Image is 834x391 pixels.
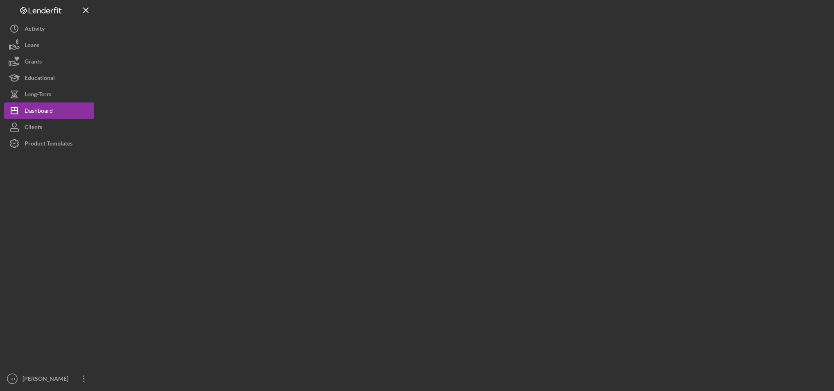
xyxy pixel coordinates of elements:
button: Product Templates [4,135,94,152]
button: Educational [4,70,94,86]
button: Dashboard [4,102,94,119]
div: Loans [25,37,39,55]
div: Educational [25,70,55,88]
div: Product Templates [25,135,72,154]
button: Activity [4,20,94,37]
button: Clients [4,119,94,135]
button: KD[PERSON_NAME] [4,371,94,387]
div: [PERSON_NAME] [20,371,74,389]
button: Loans [4,37,94,53]
div: Long-Term [25,86,52,105]
div: Dashboard [25,102,53,121]
button: Long-Term [4,86,94,102]
text: KD [9,377,15,381]
button: Grants [4,53,94,70]
div: Activity [25,20,45,39]
div: Grants [25,53,42,72]
div: Clients [25,119,42,137]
